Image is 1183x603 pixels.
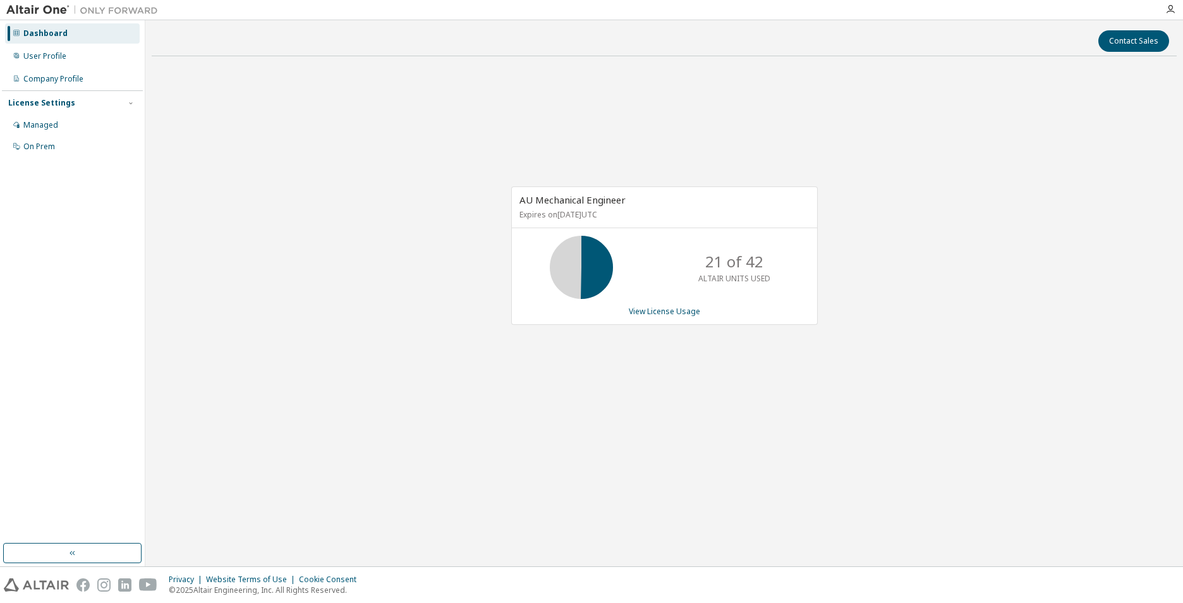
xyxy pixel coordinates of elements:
p: Expires on [DATE] UTC [519,209,806,220]
div: Company Profile [23,74,83,84]
div: Managed [23,120,58,130]
div: Dashboard [23,28,68,39]
img: instagram.svg [97,578,111,592]
div: User Profile [23,51,66,61]
p: ALTAIR UNITS USED [698,273,770,284]
img: Altair One [6,4,164,16]
a: View License Usage [629,306,700,317]
img: linkedin.svg [118,578,131,592]
div: Privacy [169,575,206,585]
img: altair_logo.svg [4,578,69,592]
p: © 2025 Altair Engineering, Inc. All Rights Reserved. [169,585,364,595]
div: On Prem [23,142,55,152]
img: facebook.svg [76,578,90,592]
div: Website Terms of Use [206,575,299,585]
img: youtube.svg [139,578,157,592]
div: Cookie Consent [299,575,364,585]
span: AU Mechanical Engineer [519,193,626,206]
button: Contact Sales [1098,30,1169,52]
div: License Settings [8,98,75,108]
p: 21 of 42 [705,251,763,272]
